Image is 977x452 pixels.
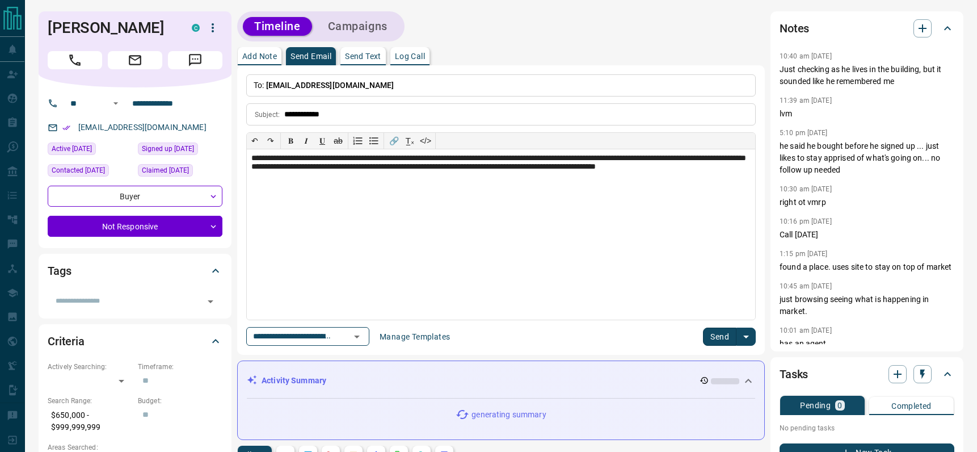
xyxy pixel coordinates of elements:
p: Send Email [290,52,331,60]
span: Active [DATE] [52,143,92,154]
p: 10:16 pm [DATE] [780,217,832,225]
h2: Criteria [48,332,85,350]
p: Send Text [345,52,381,60]
div: Not Responsive [48,216,222,237]
p: Add Note [242,52,277,60]
div: Tasks [780,361,954,388]
button: Bullet list [366,133,382,149]
p: 10:45 am [DATE] [780,282,832,290]
button: Campaigns [317,17,399,36]
div: Sat Sep 13 2025 [48,143,132,158]
p: he said he bought before he signed up ... just likes to stay apprised of what's going on... no fo... [780,140,954,176]
p: Timeframe: [138,362,222,372]
s: ab [334,136,343,145]
p: Call [DATE] [780,229,954,241]
p: 10:30 am [DATE] [780,185,832,193]
button: </> [418,133,433,149]
p: 10:40 am [DATE] [780,52,832,60]
p: Just checking as he lives in the building, but it sounded like he remembered me [780,64,954,87]
span: Email [108,51,162,69]
p: Actively Searching: [48,362,132,372]
button: T̲ₓ [402,133,418,149]
p: Search Range: [48,396,132,406]
h1: [PERSON_NAME] [48,19,175,37]
button: Numbered list [350,133,366,149]
button: Manage Templates [373,328,457,346]
button: ab [330,133,346,149]
h2: Notes [780,19,809,37]
p: 1:15 pm [DATE] [780,250,828,258]
p: 0 [837,401,842,409]
p: Budget: [138,396,222,406]
p: Log Call [395,52,425,60]
p: found a place. uses site to stay on top of market [780,261,954,273]
button: Open [349,329,365,345]
div: Buyer [48,186,222,207]
button: Timeline [243,17,312,36]
p: 10:01 am [DATE] [780,327,832,334]
p: Pending [800,401,831,409]
p: has an agent [780,338,954,350]
p: generating summary [471,409,546,421]
p: 11:39 am [DATE] [780,97,832,104]
div: Criteria [48,328,222,355]
span: Message [168,51,222,69]
p: No pending tasks [780,420,954,437]
button: 𝐔 [314,133,330,149]
p: Activity Summary [262,375,326,387]
div: Tue Nov 07 2023 [138,164,222,180]
p: To: [246,74,756,97]
div: Activity Summary [247,370,755,391]
button: 𝐁 [283,133,298,149]
p: Completed [891,402,932,410]
button: 🔗 [386,133,402,149]
button: Open [109,97,123,110]
p: $650,000 - $999,999,999 [48,406,132,437]
a: [EMAIL_ADDRESS][DOMAIN_NAME] [78,123,207,132]
div: Notes [780,15,954,42]
p: 5:10 pm [DATE] [780,129,828,137]
span: [EMAIL_ADDRESS][DOMAIN_NAME] [266,81,394,90]
span: Claimed [DATE] [142,165,189,176]
p: Subject: [255,110,280,120]
h2: Tags [48,262,71,280]
span: Contacted [DATE] [52,165,105,176]
div: Wed Aug 12 2020 [138,143,222,158]
div: split button [703,328,756,346]
button: ↶ [247,133,263,149]
p: lvm [780,108,954,120]
button: Open [203,294,218,309]
button: 𝑰 [298,133,314,149]
button: Send [703,328,736,346]
span: Signed up [DATE] [142,143,194,154]
button: ↷ [263,133,279,149]
p: right ot vmrp [780,196,954,208]
svg: Email Verified [62,124,70,132]
div: Mon May 12 2025 [48,164,132,180]
span: Call [48,51,102,69]
div: condos.ca [192,24,200,32]
div: Tags [48,257,222,284]
p: just browsing seeing what is happening in market. [780,294,954,317]
span: 𝐔 [319,136,325,145]
h2: Tasks [780,365,808,383]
